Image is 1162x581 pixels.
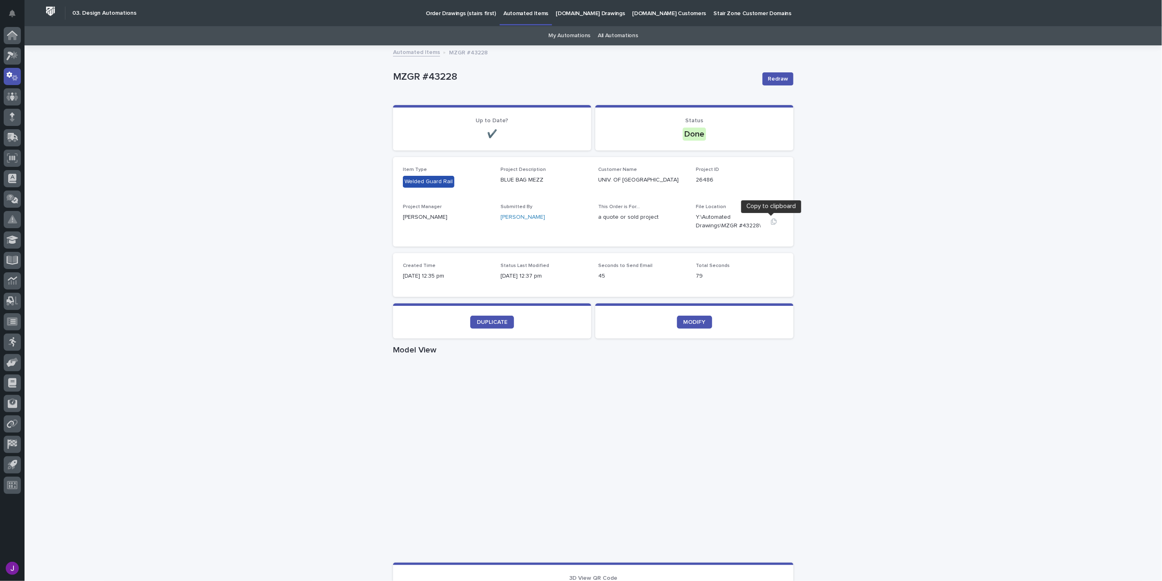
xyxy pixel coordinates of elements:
[768,75,788,83] span: Redraw
[677,316,712,329] a: MODIFY
[403,176,454,188] div: Welded Guard Rail
[696,272,784,280] p: 79
[403,213,491,222] p: [PERSON_NAME]
[684,319,706,325] span: MODIFY
[449,47,488,56] p: MZGR #43228
[501,272,588,280] p: [DATE] 12:37 pm
[683,128,706,141] div: Done
[403,272,491,280] p: [DATE] 12:35 pm
[393,345,793,355] h1: Model View
[598,204,640,209] span: This Order is For...
[501,263,549,268] span: Status Last Modified
[598,272,686,280] p: 45
[696,213,764,230] : Y:\Automated Drawings\MZGR #43228\
[43,4,58,19] img: Workspace Logo
[762,72,793,85] button: Redraw
[598,167,637,172] span: Customer Name
[403,129,581,139] p: ✔️
[477,319,507,325] span: DUPLICATE
[10,10,21,23] div: Notifications
[393,71,756,83] p: MZGR #43228
[393,47,440,56] a: Automated Items
[501,167,546,172] span: Project Description
[403,204,442,209] span: Project Manager
[696,204,726,209] span: File Location
[598,263,653,268] span: Seconds to Send Email
[4,5,21,22] button: Notifications
[501,176,588,184] p: BLUE BAG MEZZ
[598,213,686,222] p: a quote or sold project
[501,213,545,222] a: [PERSON_NAME]
[598,176,686,184] p: UNIV. OF [GEOGRAPHIC_DATA]
[686,118,704,123] span: Status
[393,358,793,563] iframe: Model View
[476,118,509,123] span: Up to Date?
[403,167,427,172] span: Item Type
[548,26,590,45] a: My Automations
[470,316,514,329] a: DUPLICATE
[696,263,730,268] span: Total Seconds
[72,10,136,17] h2: 03. Design Automations
[4,560,21,577] button: users-avatar
[403,263,436,268] span: Created Time
[696,176,784,184] p: 26486
[696,167,719,172] span: Project ID
[501,204,532,209] span: Submitted By
[598,26,638,45] a: All Automations
[569,575,617,581] span: 3D View QR Code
